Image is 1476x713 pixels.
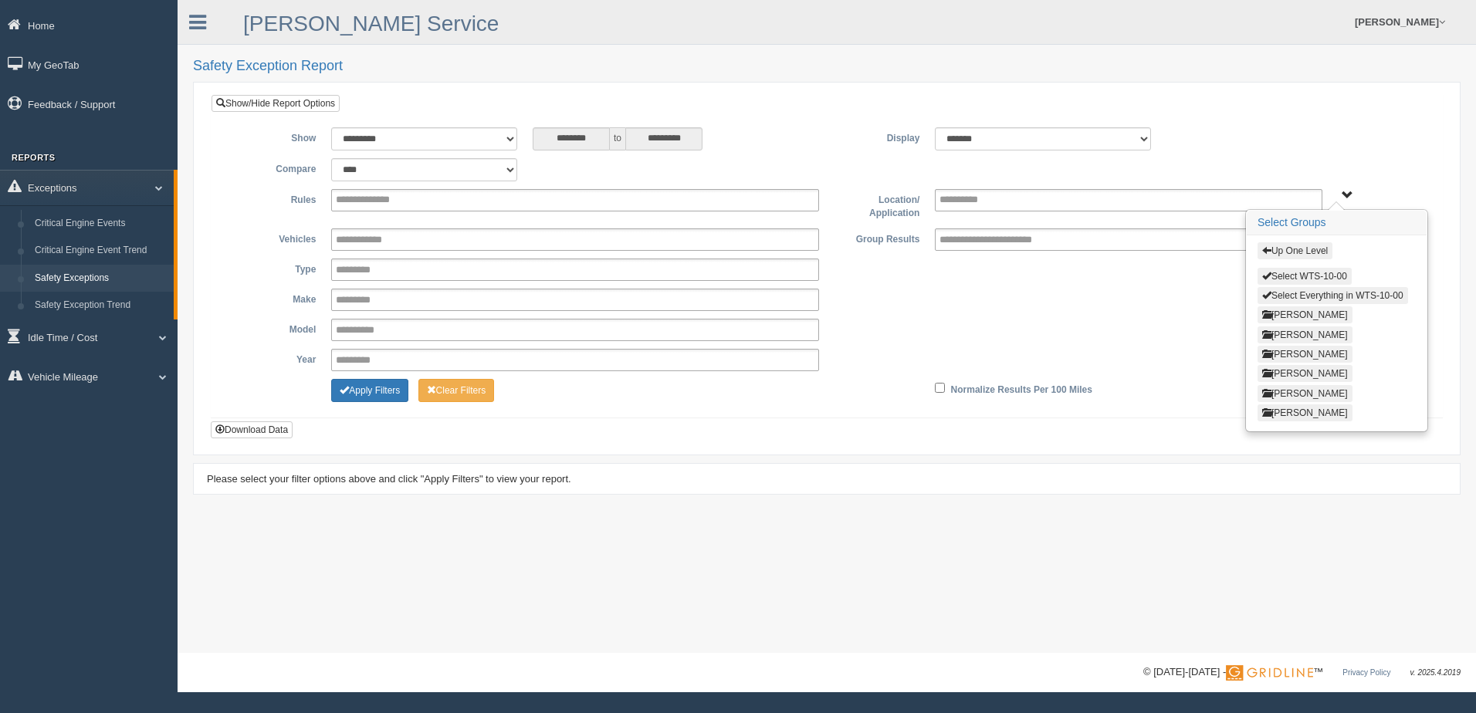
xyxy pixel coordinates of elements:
[28,237,174,265] a: Critical Engine Event Trend
[1258,326,1352,343] button: [PERSON_NAME]
[28,210,174,238] a: Critical Engine Events
[223,289,323,307] label: Make
[1410,668,1461,677] span: v. 2025.4.2019
[951,379,1092,397] label: Normalize Results Per 100 Miles
[223,259,323,277] label: Type
[827,189,927,221] label: Location/ Application
[1258,404,1352,421] button: [PERSON_NAME]
[1258,385,1352,402] button: [PERSON_NAME]
[827,127,927,146] label: Display
[28,292,174,319] a: Safety Exception Trend
[1258,287,1408,304] button: Select Everything in WTS-10-00
[827,228,927,247] label: Group Results
[212,95,340,112] a: Show/Hide Report Options
[331,379,408,402] button: Change Filter Options
[211,421,293,438] button: Download Data
[193,59,1461,74] h2: Safety Exception Report
[418,379,495,402] button: Change Filter Options
[1143,664,1461,681] div: © [DATE]-[DATE] - ™
[223,189,323,208] label: Rules
[1258,365,1352,382] button: [PERSON_NAME]
[223,127,323,146] label: Show
[1258,242,1332,259] button: Up One Level
[223,228,323,247] label: Vehicles
[223,158,323,177] label: Compare
[1258,306,1352,323] button: [PERSON_NAME]
[207,473,571,485] span: Please select your filter options above and click "Apply Filters" to view your report.
[28,265,174,292] a: Safety Exceptions
[610,127,625,150] span: to
[223,349,323,367] label: Year
[1258,268,1352,285] button: Select WTS-10-00
[243,12,499,35] a: [PERSON_NAME] Service
[1342,668,1390,677] a: Privacy Policy
[1226,665,1313,681] img: Gridline
[1258,346,1352,363] button: [PERSON_NAME]
[223,319,323,337] label: Model
[1247,211,1427,235] h3: Select Groups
